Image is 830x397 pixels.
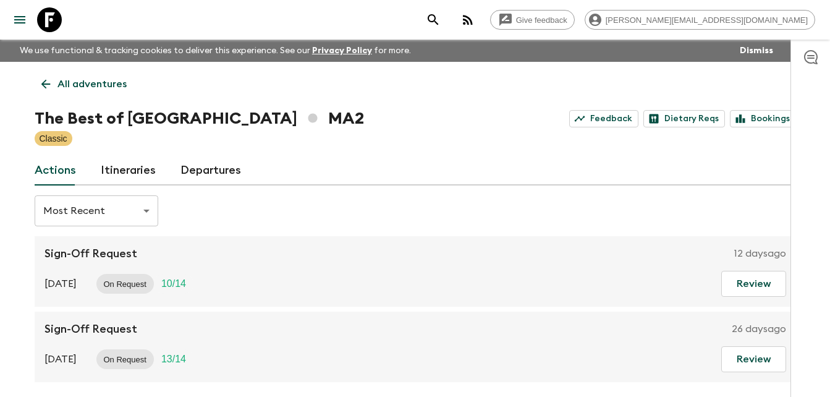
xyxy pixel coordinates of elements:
[732,322,786,336] p: 26 days ago
[734,246,786,261] p: 12 days ago
[96,280,154,289] span: On Request
[44,246,137,261] p: Sign-Off Request
[421,7,446,32] button: search adventures
[154,349,193,369] div: Trip Fill
[509,15,574,25] span: Give feedback
[599,15,815,25] span: [PERSON_NAME][EMAIL_ADDRESS][DOMAIN_NAME]
[35,194,158,228] div: Most Recent
[35,106,364,131] h1: The Best of [GEOGRAPHIC_DATA] MA2
[490,10,575,30] a: Give feedback
[161,276,186,291] p: 10 / 14
[154,274,193,294] div: Trip Fill
[161,352,186,367] p: 13 / 14
[44,322,137,336] p: Sign-Off Request
[569,110,638,127] a: Feedback
[101,156,156,186] a: Itineraries
[721,346,786,372] button: Review
[180,156,241,186] a: Departures
[57,77,127,92] p: All adventures
[721,271,786,297] button: Review
[730,110,796,127] a: Bookings
[585,10,815,30] div: [PERSON_NAME][EMAIL_ADDRESS][DOMAIN_NAME]
[96,355,154,364] span: On Request
[737,42,776,59] button: Dismiss
[44,276,77,291] p: [DATE]
[44,352,77,367] p: [DATE]
[40,132,67,145] p: Classic
[35,156,76,186] a: Actions
[643,110,725,127] a: Dietary Reqs
[35,72,133,96] a: All adventures
[15,40,416,62] p: We use functional & tracking cookies to deliver this experience. See our for more.
[312,46,372,55] a: Privacy Policy
[7,7,32,32] button: menu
